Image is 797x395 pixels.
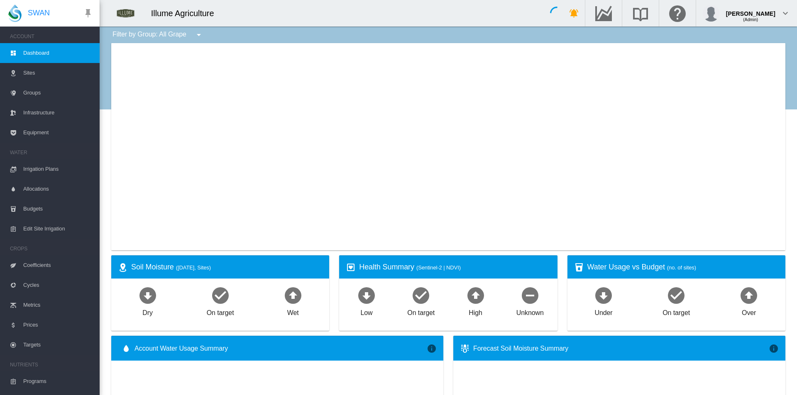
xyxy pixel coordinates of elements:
[23,103,93,123] span: Infrastructure
[587,262,779,272] div: Water Usage vs Budget
[10,146,93,159] span: WATER
[742,305,756,317] div: Over
[595,305,613,317] div: Under
[142,305,153,317] div: Dry
[23,199,93,219] span: Budgets
[207,305,234,317] div: On target
[8,5,22,22] img: SWAN-Landscape-Logo-Colour-drop.png
[23,219,93,239] span: Edit Site Irrigation
[743,17,758,22] span: (Admin)
[520,285,540,305] md-icon: icon-minus-circle
[460,344,470,354] md-icon: icon-thermometer-lines
[287,305,299,317] div: Wet
[574,262,584,272] md-icon: icon-cup-water
[121,344,131,354] md-icon: icon-water
[83,8,93,18] md-icon: icon-pin
[516,305,544,317] div: Unknown
[10,358,93,371] span: NUTRIENTS
[739,285,759,305] md-icon: icon-arrow-up-bold-circle
[411,285,431,305] md-icon: icon-checkbox-marked-circle
[594,285,614,305] md-icon: icon-arrow-down-bold-circle
[407,305,435,317] div: On target
[283,285,303,305] md-icon: icon-arrow-up-bold-circle
[23,295,93,315] span: Metrics
[151,7,222,19] div: Illume Agriculture
[667,8,687,18] md-icon: Click here for help
[23,315,93,335] span: Prices
[23,83,93,103] span: Groups
[360,305,372,317] div: Low
[10,242,93,255] span: CROPS
[726,6,775,15] div: [PERSON_NAME]
[191,27,207,43] button: icon-menu-down
[118,262,128,272] md-icon: icon-map-marker-radius
[469,305,482,317] div: High
[566,5,582,22] button: icon-bell-ring
[473,344,769,353] div: Forecast Soil Moisture Summary
[131,262,323,272] div: Soil Moisture
[138,285,158,305] md-icon: icon-arrow-down-bold-circle
[569,8,579,18] md-icon: icon-bell-ring
[176,264,211,271] span: ([DATE], Sites)
[703,5,719,22] img: profile.jpg
[23,63,93,83] span: Sites
[769,344,779,354] md-icon: icon-information
[23,371,93,391] span: Programs
[23,275,93,295] span: Cycles
[108,3,143,24] img: 8HeJbKGV1lKSAAAAAASUVORK5CYII=
[210,285,230,305] md-icon: icon-checkbox-marked-circle
[23,159,93,179] span: Irrigation Plans
[466,285,486,305] md-icon: icon-arrow-up-bold-circle
[427,344,437,354] md-icon: icon-information
[28,8,50,18] span: SWAN
[663,305,690,317] div: On target
[23,255,93,275] span: Coefficients
[631,8,650,18] md-icon: Search the knowledge base
[134,344,427,353] span: Account Water Usage Summary
[594,8,614,18] md-icon: Go to the Data Hub
[23,123,93,143] span: Equipment
[23,179,93,199] span: Allocations
[10,30,93,43] span: ACCOUNT
[416,264,461,271] span: (Sentinel-2 | NDVI)
[194,30,204,40] md-icon: icon-menu-down
[357,285,376,305] md-icon: icon-arrow-down-bold-circle
[23,43,93,63] span: Dashboard
[106,27,210,43] div: Filter by Group: All Grape
[780,8,790,18] md-icon: icon-chevron-down
[346,262,356,272] md-icon: icon-heart-box-outline
[666,285,686,305] md-icon: icon-checkbox-marked-circle
[667,264,696,271] span: (no. of sites)
[359,262,550,272] div: Health Summary
[23,335,93,355] span: Targets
